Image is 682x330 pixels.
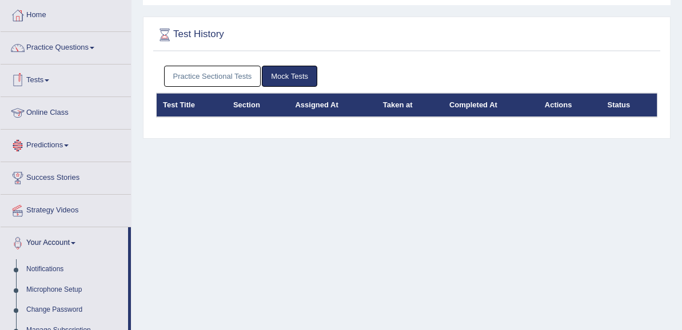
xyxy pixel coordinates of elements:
a: Your Account [1,227,128,256]
a: Tests [1,65,131,93]
a: Success Stories [1,162,131,191]
th: Assigned At [289,93,376,117]
a: Notifications [21,259,128,280]
a: Online Class [1,97,131,126]
th: Completed At [443,93,539,117]
th: Actions [539,93,601,117]
th: Status [601,93,657,117]
a: Microphone Setup [21,280,128,300]
a: Predictions [1,130,131,158]
th: Taken at [377,93,443,117]
h2: Test History [156,26,467,43]
a: Strategy Videos [1,195,131,223]
a: Change Password [21,300,128,320]
a: Practice Sectional Tests [164,66,261,87]
th: Section [227,93,289,117]
a: Mock Tests [262,66,317,87]
th: Test Title [157,93,227,117]
a: Practice Questions [1,32,131,61]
